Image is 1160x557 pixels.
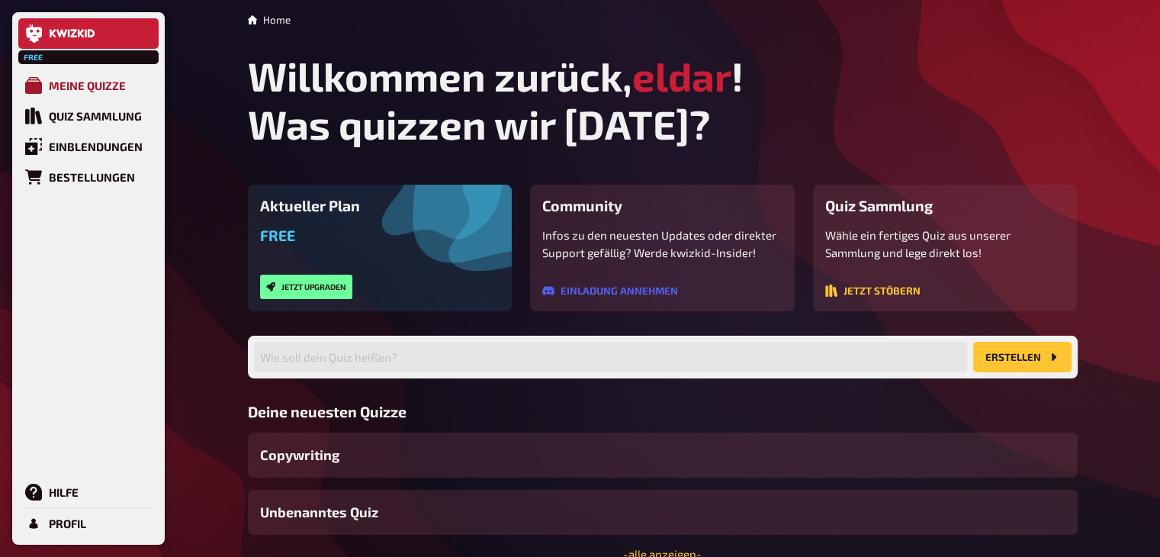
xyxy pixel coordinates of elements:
[260,227,295,244] span: Free
[825,197,1065,214] h3: Quiz Sammlung
[18,162,159,192] a: Bestellungen
[18,508,159,539] a: Profil
[542,285,678,299] a: Einladung annehmen
[18,101,159,131] a: Quiz Sammlung
[49,517,86,530] div: Profil
[260,275,352,299] button: Jetzt upgraden
[248,52,1078,148] h1: Willkommen zurück, ! Was quizzen wir [DATE]?
[49,485,79,499] div: Hilfe
[825,227,1065,261] p: Wähle ein fertiges Quiz aus unserer Sammlung und lege direkt los!
[49,109,142,123] div: Quiz Sammlung
[260,502,378,523] span: Unbenanntes Quiz
[248,403,1078,420] h3: Deine neuesten Quizze
[49,140,143,153] div: Einblendungen
[825,285,921,299] a: Jetzt stöbern
[632,52,731,100] span: eldar
[542,285,678,297] button: Einladung annehmen
[542,197,782,214] h3: Community
[260,445,339,465] span: Copywriting
[248,433,1078,478] a: Copywriting
[542,227,782,261] p: Infos zu den neuesten Updates oder direkter Support gefällig? Werde kwizkid-Insider!
[18,131,159,162] a: Einblendungen
[254,342,967,372] input: Wie soll dein Quiz heißen?
[18,70,159,101] a: Meine Quizze
[49,79,126,92] div: Meine Quizze
[18,477,159,507] a: Hilfe
[973,342,1072,372] button: Erstellen
[49,170,135,184] div: Bestellungen
[263,12,291,27] li: Home
[20,53,47,62] span: Free
[825,285,921,297] button: Jetzt stöbern
[248,490,1078,535] a: Unbenanntes Quiz
[260,197,500,214] h3: Aktueller Plan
